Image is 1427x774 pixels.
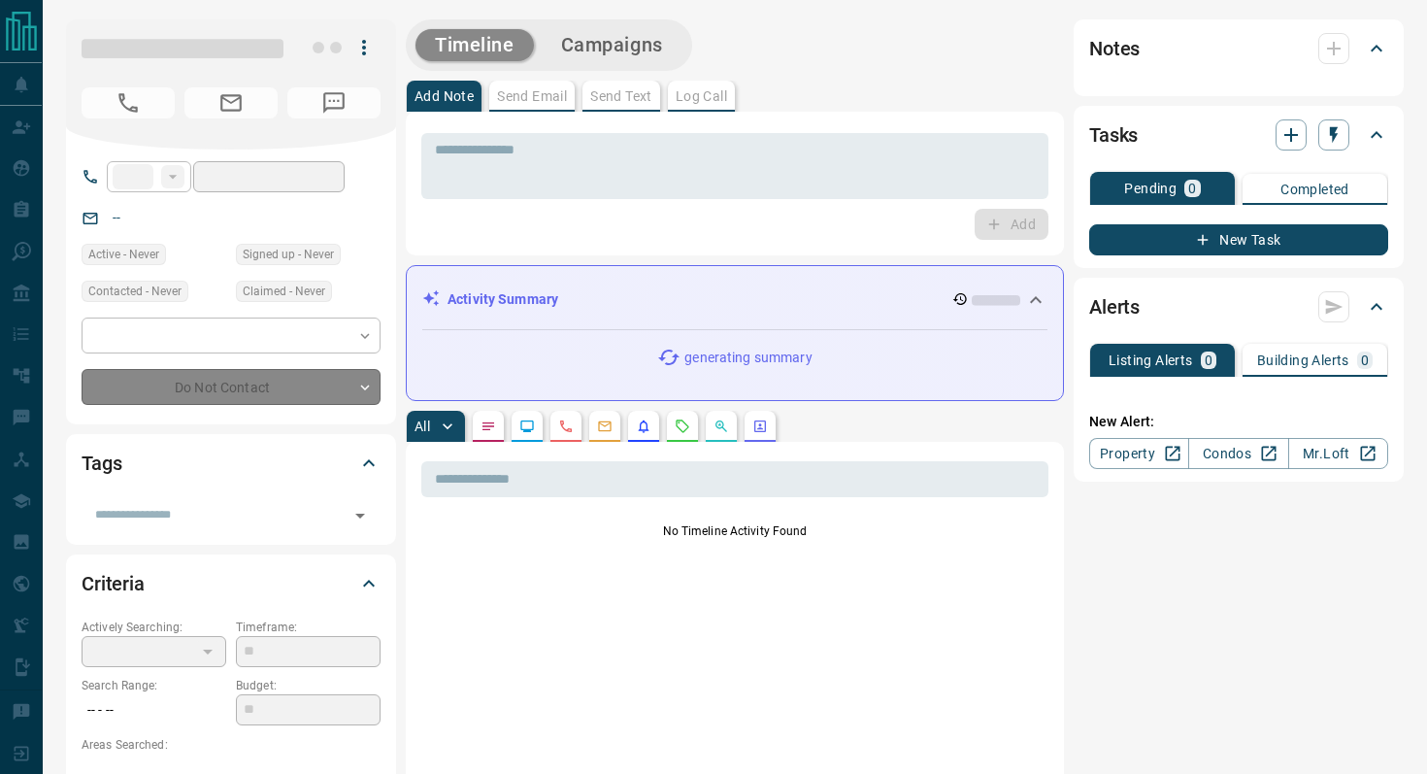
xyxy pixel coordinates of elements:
span: No Email [184,87,278,118]
div: Notes [1089,25,1388,72]
div: Alerts [1089,284,1388,330]
a: Condos [1188,438,1288,469]
p: 0 [1188,182,1196,195]
span: Contacted - Never [88,282,182,301]
p: Building Alerts [1257,353,1349,367]
p: 0 [1361,353,1369,367]
p: 0 [1205,353,1212,367]
button: Campaigns [542,29,682,61]
h2: Criteria [82,568,145,599]
span: Signed up - Never [243,245,334,264]
svg: Agent Actions [752,419,768,434]
p: Add Note [415,89,474,103]
div: Do Not Contact [82,369,381,405]
button: New Task [1089,224,1388,255]
h2: Alerts [1089,291,1140,322]
p: generating summary [684,348,812,368]
span: Active - Never [88,245,159,264]
p: New Alert: [1089,412,1388,432]
p: Listing Alerts [1109,353,1193,367]
p: Pending [1124,182,1177,195]
svg: Lead Browsing Activity [519,419,535,434]
p: No Timeline Activity Found [421,522,1048,540]
span: No Number [287,87,381,118]
svg: Opportunities [713,419,729,434]
div: Tags [82,440,381,487]
p: Areas Searched: [82,736,381,754]
div: Activity Summary [422,282,1047,318]
svg: Calls [558,419,574,434]
p: -- - -- [82,694,226,726]
h2: Tasks [1089,119,1138,151]
svg: Notes [481,419,496,434]
svg: Requests [675,419,690,434]
a: -- [113,210,120,225]
p: Activity Summary [448,289,558,310]
svg: Emails [597,419,613,434]
a: Property [1089,438,1189,469]
svg: Listing Alerts [636,419,651,434]
p: Timeframe: [236,619,381,636]
p: Search Range: [82,677,226,694]
p: Actively Searching: [82,619,226,636]
p: All [415,420,430,433]
p: Budget: [236,677,381,694]
div: Criteria [82,560,381,607]
h2: Tags [82,448,121,479]
div: Tasks [1089,112,1388,158]
h2: Notes [1089,33,1140,64]
p: Completed [1280,183,1349,196]
button: Timeline [415,29,534,61]
span: No Number [82,87,175,118]
button: Open [347,502,374,529]
span: Claimed - Never [243,282,325,301]
a: Mr.Loft [1288,438,1388,469]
